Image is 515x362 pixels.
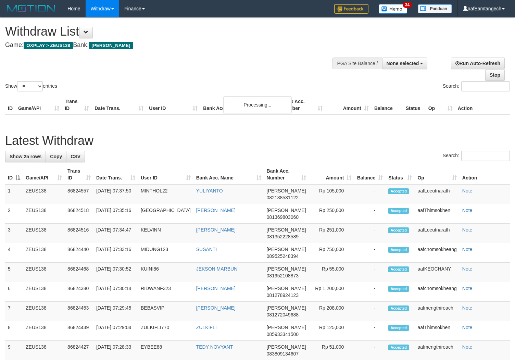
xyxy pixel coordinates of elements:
[279,95,325,115] th: Bank Acc. Number
[415,165,459,184] th: Op: activate to sort column ascending
[65,204,93,224] td: 86824518
[5,224,23,243] td: 3
[24,42,73,49] span: OXPLAY > ZEUS138
[309,341,354,360] td: Rp 51,000
[5,243,23,263] td: 4
[23,165,65,184] th: Game/API: activate to sort column ascending
[309,224,354,243] td: Rp 251,000
[193,165,264,184] th: Bank Acc. Name: activate to sort column ascending
[309,263,354,282] td: Rp 55,000
[65,224,93,243] td: 86824516
[92,95,146,115] th: Date Trans.
[455,95,510,115] th: Action
[93,243,138,263] td: [DATE] 07:33:16
[65,321,93,341] td: 86824439
[23,282,65,302] td: ZEUS138
[485,69,505,81] a: Stop
[23,321,65,341] td: ZEUS138
[354,341,386,360] td: -
[65,302,93,321] td: 86824453
[23,341,65,360] td: ZEUS138
[388,345,409,350] span: Accepted
[23,243,65,263] td: ZEUS138
[462,305,473,311] a: Note
[93,282,138,302] td: [DATE] 07:30:14
[93,204,138,224] td: [DATE] 07:35:16
[462,344,473,350] a: Note
[267,312,299,317] span: Copy 081272049688 to clipboard
[415,302,459,321] td: aafmengthireach
[71,154,80,159] span: CSV
[267,253,299,259] span: Copy 089525248394 to clipboard
[93,184,138,204] td: [DATE] 07:37:50
[460,165,510,184] th: Action
[415,184,459,204] td: aafLoeutnarath
[267,195,299,200] span: Copy 082138531122 to clipboard
[267,351,299,357] span: Copy 083809134607 to clipboard
[196,344,233,350] a: TEDY NOVYANT
[138,282,193,302] td: RIDWANF323
[386,165,415,184] th: Status: activate to sort column ascending
[93,341,138,360] td: [DATE] 07:28:33
[93,165,138,184] th: Date Trans.: activate to sort column ascending
[5,95,15,115] th: ID
[354,321,386,341] td: -
[196,227,236,233] a: [PERSON_NAME]
[461,81,510,91] input: Search:
[223,96,292,113] div: Processing...
[196,208,236,213] a: [PERSON_NAME]
[200,95,279,115] th: Bank Acc. Name
[309,165,354,184] th: Amount: activate to sort column ascending
[138,204,193,224] td: [GEOGRAPHIC_DATA]
[138,341,193,360] td: EYBEE88
[196,325,217,330] a: ZULKIFLI
[23,224,65,243] td: ZEUS138
[5,321,23,341] td: 8
[462,325,473,330] a: Note
[354,302,386,321] td: -
[5,151,46,162] a: Show 25 rows
[415,263,459,282] td: aafKEOCHANY
[23,263,65,282] td: ZEUS138
[443,151,510,161] label: Search:
[388,227,409,233] span: Accepted
[267,214,299,220] span: Copy 081369803060 to clipboard
[5,302,23,321] td: 7
[388,266,409,272] span: Accepted
[267,292,299,298] span: Copy 081278924123 to clipboard
[65,282,93,302] td: 86824380
[5,184,23,204] td: 1
[415,341,459,360] td: aafmengthireach
[267,234,299,239] span: Copy 081352228589 to clipboard
[267,208,306,213] span: [PERSON_NAME]
[138,321,193,341] td: ZULKIFLI770
[65,165,93,184] th: Trans ID: activate to sort column ascending
[23,302,65,321] td: ZEUS138
[5,81,57,91] label: Show entries
[23,204,65,224] td: ZEUS138
[354,282,386,302] td: -
[462,188,473,194] a: Note
[309,282,354,302] td: Rp 1,200,000
[5,3,57,14] img: MOTION_logo.png
[309,302,354,321] td: Rp 208,000
[388,286,409,292] span: Accepted
[267,266,306,272] span: [PERSON_NAME]
[66,151,85,162] a: CSV
[309,184,354,204] td: Rp 105,000
[372,95,403,115] th: Balance
[93,263,138,282] td: [DATE] 07:30:52
[62,95,92,115] th: Trans ID
[388,305,409,311] span: Accepted
[196,266,238,272] a: JEKSON MARBUN
[5,25,337,38] h1: Withdraw List
[5,42,337,49] h4: Game: Bank:
[138,224,193,243] td: KELVINN
[388,247,409,253] span: Accepted
[388,325,409,331] span: Accepted
[382,58,428,69] button: None selected
[354,165,386,184] th: Balance: activate to sort column ascending
[65,341,93,360] td: 86824427
[443,81,510,91] label: Search:
[387,61,419,66] span: None selected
